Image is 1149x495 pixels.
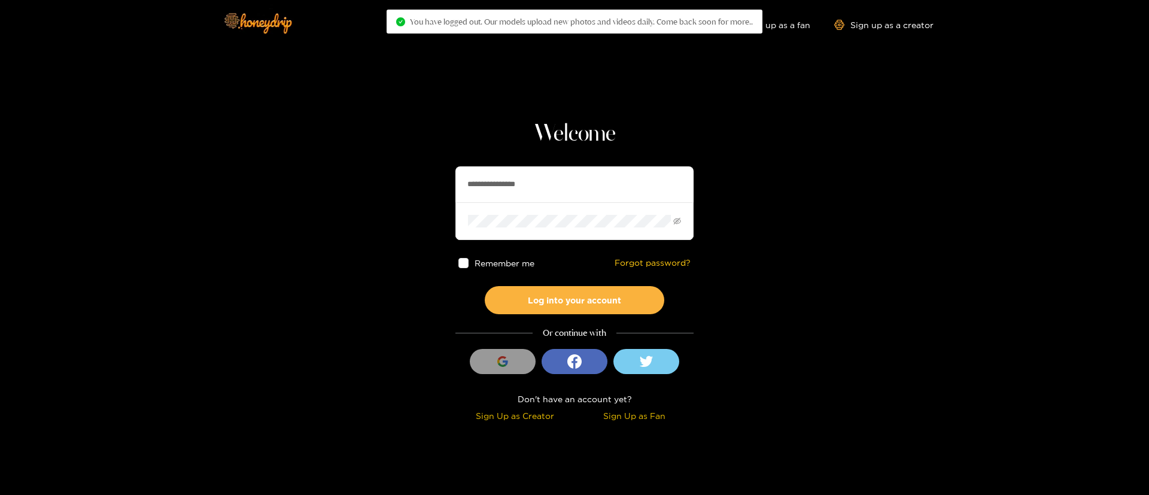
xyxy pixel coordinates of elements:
div: Don't have an account yet? [455,392,694,406]
span: Remember me [475,259,534,268]
div: Or continue with [455,326,694,340]
a: Sign up as a creator [834,20,934,30]
button: Log into your account [485,286,664,314]
span: eye-invisible [673,217,681,225]
span: check-circle [396,17,405,26]
h1: Welcome [455,120,694,148]
div: Sign Up as Creator [458,409,572,423]
div: Sign Up as Fan [577,409,691,423]
a: Forgot password? [615,258,691,268]
span: You have logged out. Our models upload new photos and videos daily. Come back soon for more.. [410,17,753,26]
a: Sign up as a fan [728,20,810,30]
